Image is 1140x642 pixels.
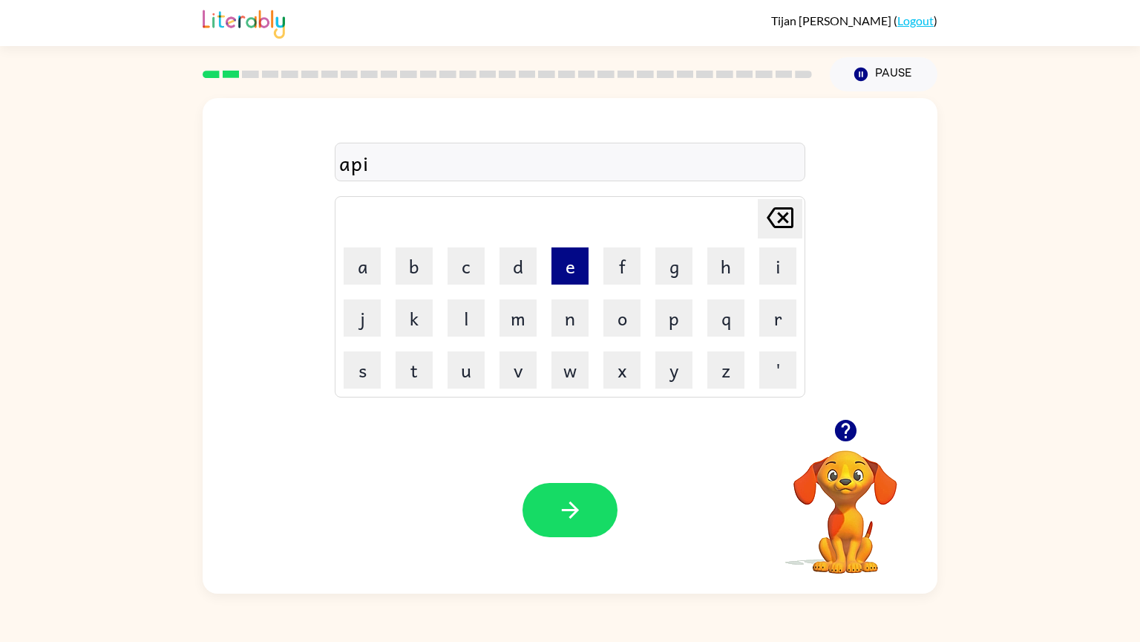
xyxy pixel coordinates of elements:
button: ' [759,351,796,389]
button: x [603,351,641,389]
button: d [499,247,537,285]
button: b [396,247,433,285]
button: n [551,299,589,337]
button: i [759,247,796,285]
button: m [499,299,537,337]
button: Pause [830,57,937,91]
button: v [499,351,537,389]
a: Logout [897,13,934,27]
button: g [655,247,692,285]
button: l [448,299,485,337]
div: api [339,147,801,178]
button: y [655,351,692,389]
button: r [759,299,796,337]
button: p [655,299,692,337]
button: z [707,351,744,389]
button: a [344,247,381,285]
div: ( ) [771,13,937,27]
button: u [448,351,485,389]
button: q [707,299,744,337]
button: t [396,351,433,389]
span: Tijan [PERSON_NAME] [771,13,894,27]
img: Literably [203,6,285,39]
button: e [551,247,589,285]
button: w [551,351,589,389]
button: s [344,351,381,389]
button: o [603,299,641,337]
button: k [396,299,433,337]
button: c [448,247,485,285]
button: j [344,299,381,337]
video: Your browser must support playing .mp4 files to use Literably. Please try using another browser. [771,427,920,576]
button: h [707,247,744,285]
button: f [603,247,641,285]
